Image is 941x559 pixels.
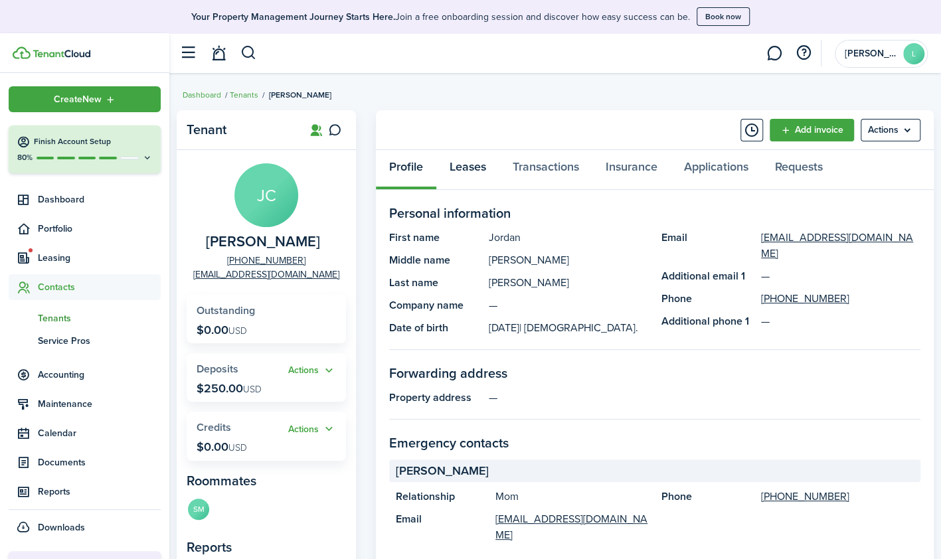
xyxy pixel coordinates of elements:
panel-main-description: [DATE] [489,320,648,336]
panel-main-title: Tenant [187,122,293,137]
a: Requests [762,150,836,190]
a: Add invoice [770,119,854,141]
a: Messaging [762,37,787,70]
a: Reports [9,479,161,505]
p: Join a free onboarding session and discover how easy success can be. [191,10,690,24]
img: TenantCloud [13,46,31,59]
panel-main-section-title: Forwarding address [389,363,920,383]
a: Dashboard [9,187,161,212]
a: [EMAIL_ADDRESS][DOMAIN_NAME] [761,230,920,262]
panel-main-title: Email [661,230,754,262]
span: Maintenance [38,397,161,411]
span: Logan [845,49,898,58]
button: Open sidebar [175,40,201,66]
a: [EMAIL_ADDRESS][DOMAIN_NAME] [495,511,648,543]
a: [EMAIL_ADDRESS][DOMAIN_NAME] [193,268,339,281]
span: Documents [38,455,161,469]
panel-main-description: Mom [495,489,648,505]
panel-main-description: Jordan [489,230,648,246]
span: Credits [197,420,231,435]
button: Open menu [9,86,161,112]
a: Applications [671,150,762,190]
span: Accounting [38,368,161,382]
span: Outstanding [197,303,255,318]
button: Search [240,42,257,64]
avatar-text: L [903,43,924,64]
button: Finish Account Setup80% [9,125,161,173]
span: USD [243,382,262,396]
span: Tenants [38,311,161,325]
span: Service Pros [38,334,161,348]
a: Dashboard [183,89,221,101]
span: Create New [54,95,102,104]
p: $0.00 [197,323,247,337]
avatar-text: SM [188,499,209,520]
a: Notifications [206,37,231,70]
a: Transactions [499,150,592,190]
button: Open menu [288,422,336,437]
span: Jordan Carlson [206,234,320,250]
button: Actions [288,363,336,378]
a: [PHONE_NUMBER] [761,291,849,307]
button: Actions [288,422,336,437]
span: [PERSON_NAME] [269,89,331,101]
panel-main-title: Date of birth [389,320,482,336]
button: Open menu [861,119,920,141]
a: [PHONE_NUMBER] [227,254,305,268]
panel-main-description: — [489,297,648,313]
panel-main-title: Company name [389,297,482,313]
span: Calendar [38,426,161,440]
panel-main-title: Property address [389,390,482,406]
panel-main-section-title: Emergency contacts [389,433,920,453]
menu-btn: Actions [861,119,920,141]
span: Dashboard [38,193,161,206]
a: Tenants [9,307,161,329]
span: Contacts [38,280,161,294]
panel-main-title: Relationship [396,489,489,505]
a: Tenants [230,89,258,101]
button: Open menu [288,363,336,378]
span: [PERSON_NAME] [396,462,489,480]
a: Insurance [592,150,671,190]
span: | [DEMOGRAPHIC_DATA]. [519,320,638,335]
avatar-text: JC [234,163,298,227]
span: Portfolio [38,222,161,236]
a: [PHONE_NUMBER] [761,489,849,505]
panel-main-subtitle: Reports [187,537,346,557]
span: Reports [38,485,161,499]
button: Open resource center [792,42,815,64]
panel-main-section-title: Personal information [389,203,920,223]
panel-main-title: Last name [389,275,482,291]
panel-main-title: Phone [661,489,754,505]
span: Deposits [197,361,238,376]
panel-main-title: Middle name [389,252,482,268]
panel-main-title: Additional email 1 [661,268,754,284]
panel-main-subtitle: Roommates [187,471,346,491]
a: Leases [436,150,499,190]
panel-main-title: Phone [661,291,754,307]
panel-main-description: [PERSON_NAME] [489,275,648,291]
p: $0.00 [197,440,247,453]
p: $250.00 [197,382,262,395]
img: TenantCloud [33,50,90,58]
panel-main-description: — [489,390,920,406]
p: 80% [17,152,33,163]
button: Book now [697,7,750,26]
b: Your Property Management Journey Starts Here. [191,10,395,24]
panel-main-title: Additional phone 1 [661,313,754,329]
panel-main-title: First name [389,230,482,246]
span: Downloads [38,520,85,534]
a: Service Pros [9,329,161,352]
span: USD [228,441,247,455]
a: SM [187,497,211,524]
span: USD [228,324,247,338]
span: Leasing [38,251,161,265]
h4: Finish Account Setup [34,136,153,147]
button: Timeline [740,119,763,141]
panel-main-title: Email [396,511,489,543]
panel-main-description: [PERSON_NAME] [489,252,648,268]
